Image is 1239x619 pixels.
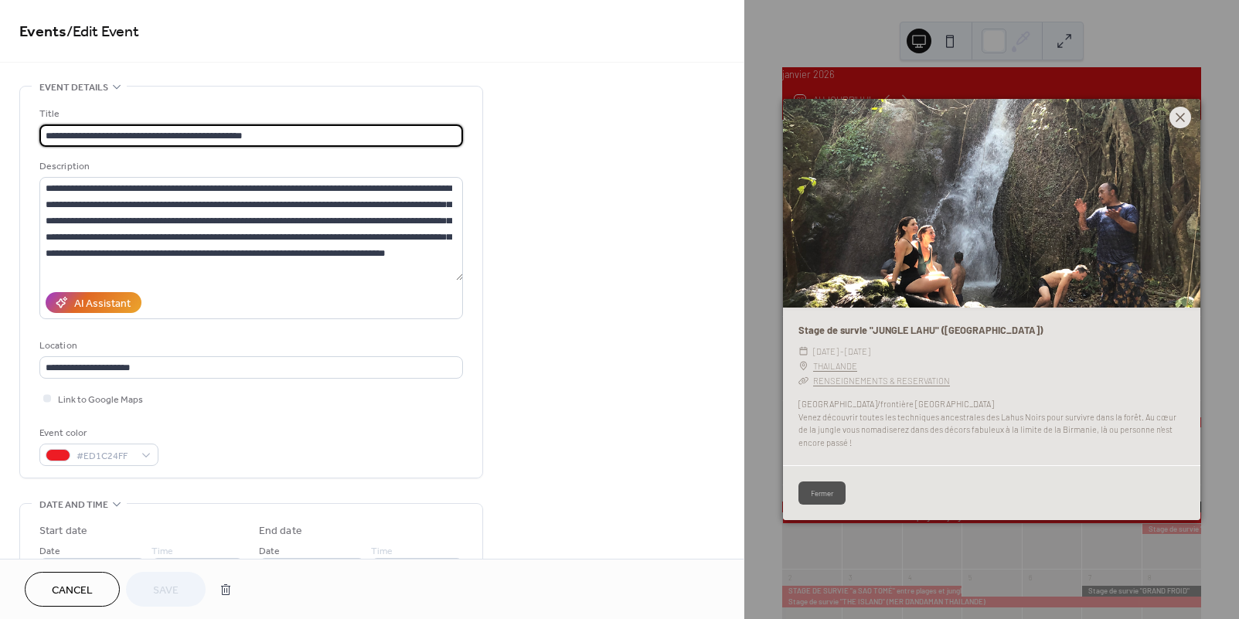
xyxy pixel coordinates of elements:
div: Location [39,338,460,354]
a: THAILANDE [813,359,857,373]
div: Description [39,158,460,175]
span: Event details [39,80,108,96]
div: AI Assistant [74,296,131,312]
span: Cancel [52,583,93,599]
span: Date [39,543,60,559]
span: Link to Google Maps [58,392,143,408]
div: Event color [39,425,155,441]
div: ​ [798,373,808,388]
div: Title [39,106,460,122]
div: ​ [798,344,808,359]
button: Fermer [798,481,846,505]
a: Stage de survie "JUNGLE LAHU" ([GEOGRAPHIC_DATA]) [798,324,1043,336]
span: Time [151,543,173,559]
a: Events [19,17,66,47]
button: AI Assistant [46,292,141,313]
div: ​ [798,359,808,373]
button: Cancel [25,572,120,607]
span: #ED1C24FF [77,448,134,464]
div: Start date [39,523,87,539]
span: Date and time [39,497,108,513]
span: Time [371,543,393,559]
span: Date [259,543,280,559]
div: End date [259,523,302,539]
div: [GEOGRAPHIC_DATA]/frontière [GEOGRAPHIC_DATA] Venez découvrir toutes les techniques ancestrales d... [783,398,1200,450]
span: / Edit Event [66,17,139,47]
a: RENSEIGNEMENTS & RESERVATION [813,376,950,386]
span: [DATE] - [DATE] [813,344,870,359]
